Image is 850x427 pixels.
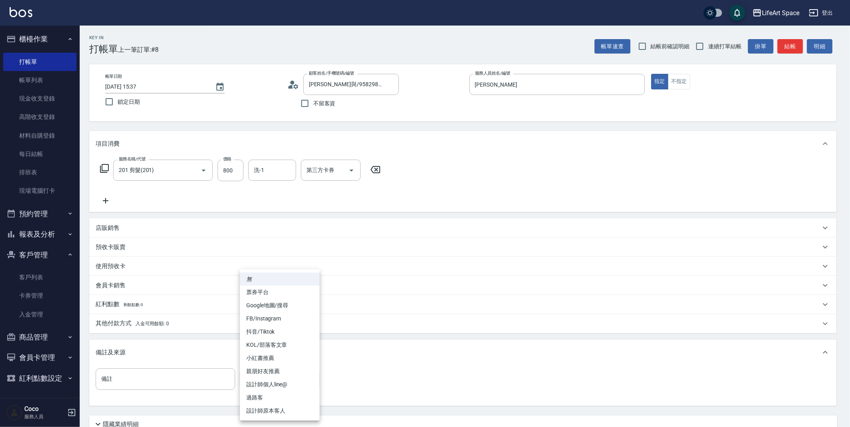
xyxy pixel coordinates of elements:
[240,299,320,312] li: Google地圖/搜尋
[240,365,320,378] li: 親朋好友推薦
[240,312,320,325] li: FB/Instagram
[240,286,320,299] li: 票券平台
[240,378,320,391] li: 設計師個人line@
[246,275,252,283] em: 無
[240,404,320,417] li: 設計師原本客人
[240,325,320,338] li: 抖音/Tiktok
[240,352,320,365] li: 小紅書推薦
[240,391,320,404] li: 過路客
[240,338,320,352] li: KOL/部落客文章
